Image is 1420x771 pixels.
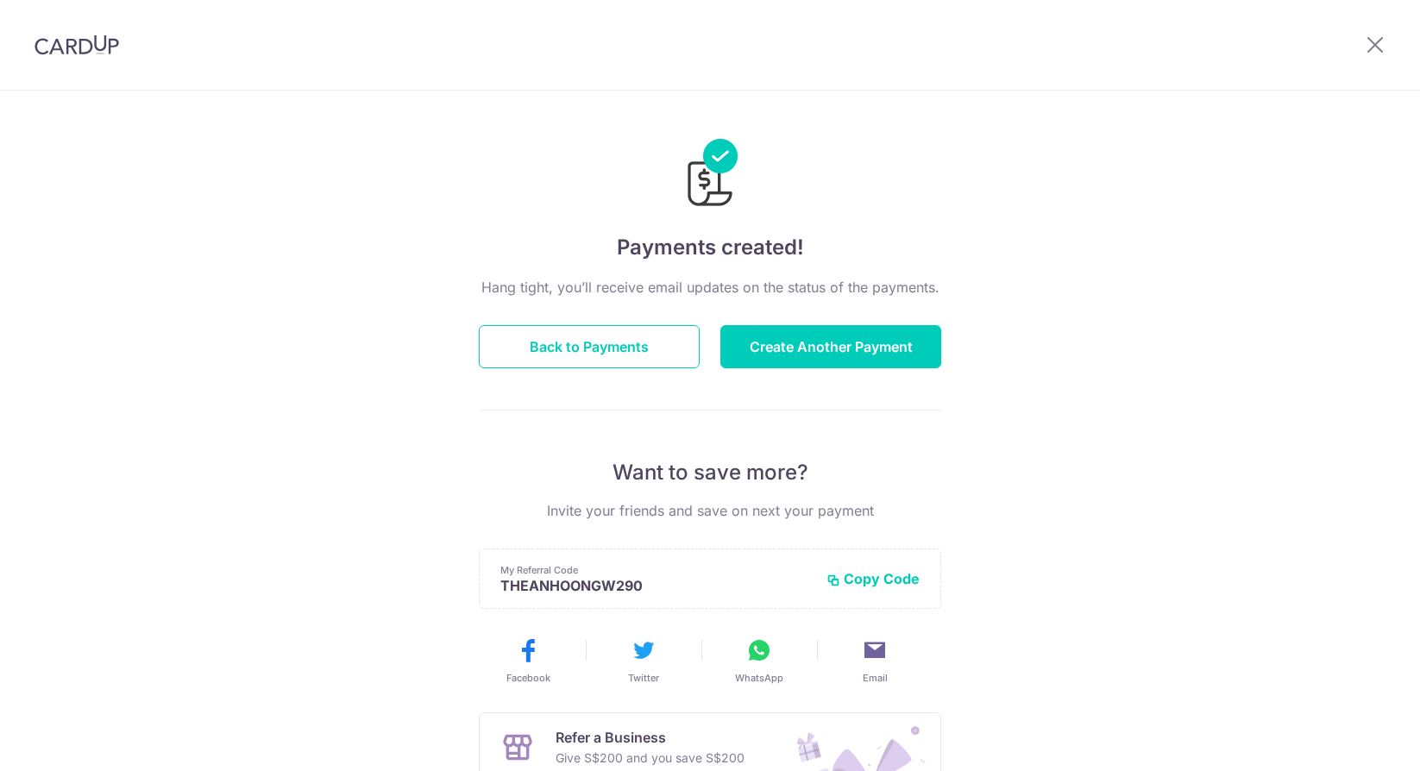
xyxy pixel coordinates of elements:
[500,563,813,577] p: My Referral Code
[863,671,888,685] span: Email
[593,636,694,685] button: Twitter
[477,636,579,685] button: Facebook
[556,748,745,768] p: Give S$200 and you save S$200
[682,139,738,211] img: Payments
[556,727,745,748] p: Refer a Business
[479,277,941,298] p: Hang tight, you’ll receive email updates on the status of the payments.
[720,325,941,368] button: Create Another Payment
[628,671,659,685] span: Twitter
[479,325,700,368] button: Back to Payments
[824,636,926,685] button: Email
[500,577,813,594] p: THEANHOONGW290
[479,232,941,263] h4: Payments created!
[506,671,550,685] span: Facebook
[735,671,783,685] span: WhatsApp
[826,570,920,587] button: Copy Code
[479,500,941,521] p: Invite your friends and save on next your payment
[708,636,810,685] button: WhatsApp
[35,34,119,55] img: CardUp
[479,459,941,486] p: Want to save more?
